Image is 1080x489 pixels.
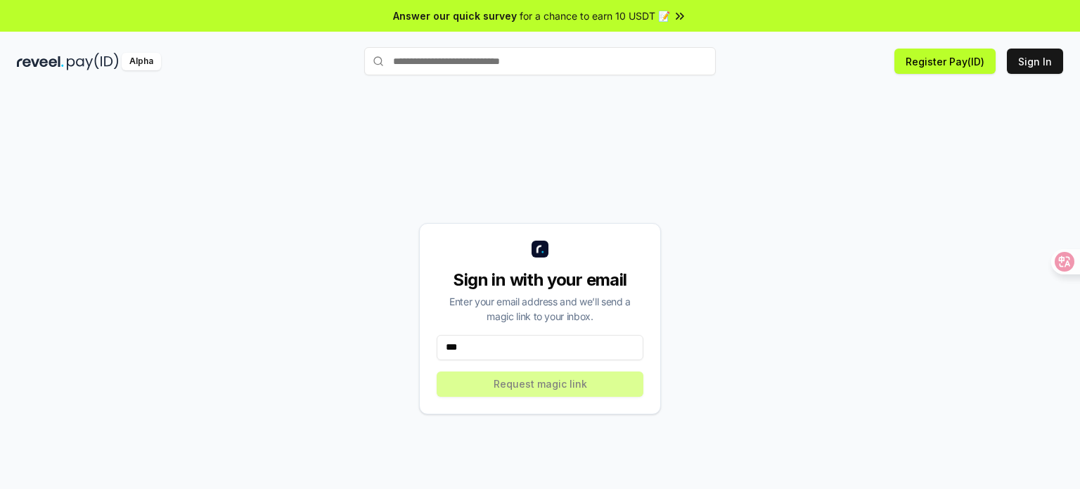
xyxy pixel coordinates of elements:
div: Enter your email address and we’ll send a magic link to your inbox. [437,294,643,324]
div: Sign in with your email [437,269,643,291]
span: for a chance to earn 10 USDT 📝 [520,8,670,23]
img: pay_id [67,53,119,70]
img: logo_small [532,241,548,258]
div: Alpha [122,53,161,70]
button: Sign In [1007,49,1063,74]
button: Register Pay(ID) [894,49,996,74]
img: reveel_dark [17,53,64,70]
span: Answer our quick survey [393,8,517,23]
